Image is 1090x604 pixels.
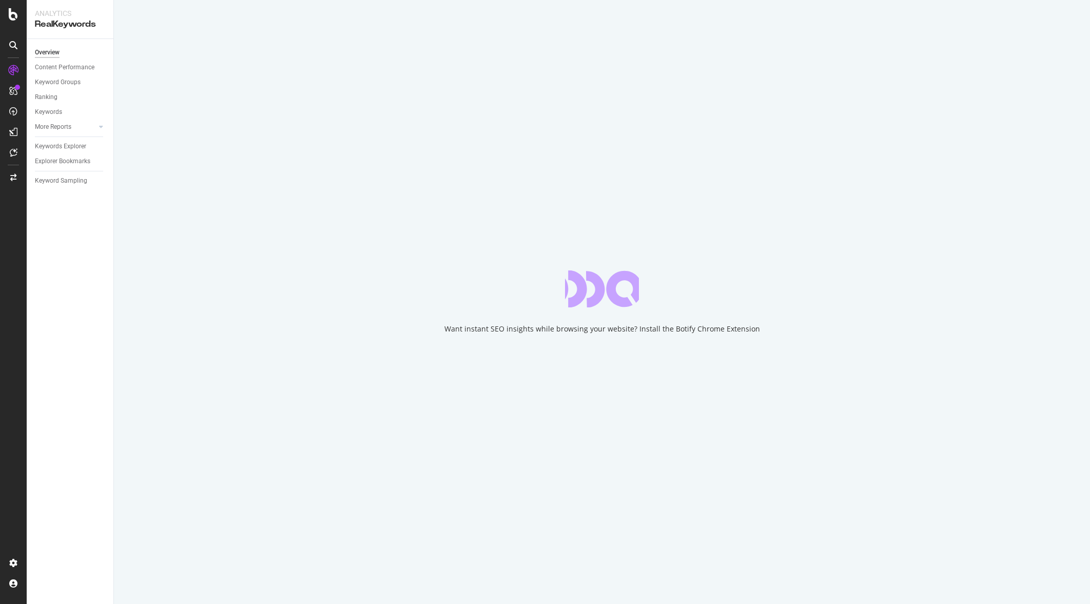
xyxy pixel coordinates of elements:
div: RealKeywords [35,18,105,30]
div: Keyword Sampling [35,176,87,186]
a: More Reports [35,122,96,132]
div: More Reports [35,122,71,132]
div: Ranking [35,92,57,103]
div: Keywords [35,107,62,118]
a: Overview [35,47,106,58]
div: Keywords Explorer [35,141,86,152]
a: Content Performance [35,62,106,73]
div: Analytics [35,8,105,18]
a: Keywords [35,107,106,118]
a: Keywords Explorer [35,141,106,152]
a: Keyword Groups [35,77,106,88]
a: Ranking [35,92,106,103]
div: Explorer Bookmarks [35,156,90,167]
a: Explorer Bookmarks [35,156,106,167]
div: Want instant SEO insights while browsing your website? Install the Botify Chrome Extension [444,324,760,334]
div: animation [565,270,639,307]
div: Content Performance [35,62,94,73]
a: Keyword Sampling [35,176,106,186]
div: Keyword Groups [35,77,81,88]
div: Overview [35,47,60,58]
